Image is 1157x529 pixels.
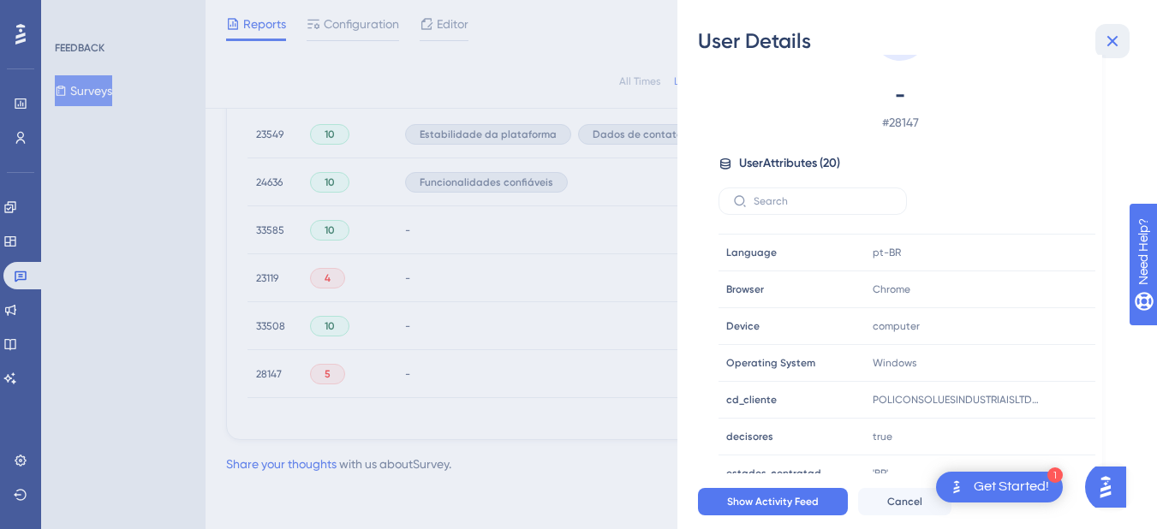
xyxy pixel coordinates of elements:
div: 1 [1047,467,1063,483]
input: Search [754,195,892,207]
span: Need Help? [40,4,107,25]
span: decisores [726,430,773,443]
span: estados_contratados [726,467,829,480]
div: Get Started! [974,478,1049,496]
span: # 28147 [749,112,1051,133]
span: - [749,81,1051,109]
span: computer [873,319,920,333]
span: Cancel [887,495,922,508]
span: true [873,430,892,443]
span: Device [726,319,760,333]
span: Language [726,246,777,259]
div: User Details [698,27,1136,55]
button: Cancel [858,488,951,515]
span: Show Activity Feed [727,495,819,508]
span: User Attributes ( 20 ) [739,153,840,174]
img: launcher-image-alternative-text [946,477,967,497]
span: Windows [873,356,916,370]
span: cd_cliente [726,393,777,407]
div: Open Get Started! checklist, remaining modules: 1 [936,472,1063,502]
span: Operating System [726,356,815,370]
span: Browser [726,282,764,296]
span: 'BR' [873,467,888,480]
span: pt-BR [873,246,901,259]
span: POLICONSOLUESINDUSTRIAISLTDA-20240903 [873,393,1044,407]
iframe: UserGuiding AI Assistant Launcher [1085,461,1136,513]
span: Chrome [873,282,910,296]
button: Show Activity Feed [698,488,848,515]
